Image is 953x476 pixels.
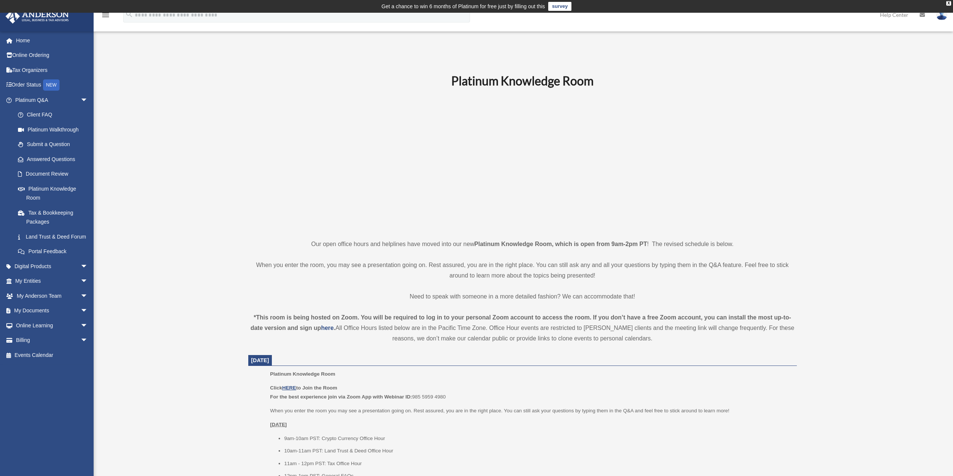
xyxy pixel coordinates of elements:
a: Platinum Walkthrough [10,122,99,137]
p: Need to speak with someone in a more detailed fashion? We can accommodate that! [248,291,797,302]
a: Document Review [10,167,99,182]
a: Digital Productsarrow_drop_down [5,259,99,274]
div: NEW [43,79,60,91]
a: Land Trust & Deed Forum [10,229,99,244]
b: For the best experience join via Zoom App with Webinar ID: [270,394,412,400]
a: menu [101,13,110,19]
a: Platinum Knowledge Room [10,181,95,205]
span: arrow_drop_down [81,333,95,348]
strong: Platinum Knowledge Room, which is open from 9am-2pm PT [474,241,647,247]
a: My Entitiesarrow_drop_down [5,274,99,289]
span: arrow_drop_down [81,274,95,289]
div: close [946,1,951,6]
strong: *This room is being hosted on Zoom. You will be required to log in to your personal Zoom account ... [251,314,791,331]
p: When you enter the room you may see a presentation going on. Rest assured, you are in the right p... [270,406,791,415]
a: Portal Feedback [10,244,99,259]
p: Our open office hours and helplines have moved into our new ! The revised schedule is below. [248,239,797,249]
iframe: 231110_Toby_KnowledgeRoom [410,98,635,225]
a: Home [5,33,99,48]
img: Anderson Advisors Platinum Portal [3,9,71,24]
span: [DATE] [251,357,269,363]
b: Platinum Knowledge Room [451,73,594,88]
li: 11am - 12pm PST: Tax Office Hour [284,459,792,468]
a: HERE [282,385,296,391]
a: Platinum Q&Aarrow_drop_down [5,93,99,107]
span: arrow_drop_down [81,303,95,319]
a: Online Learningarrow_drop_down [5,318,99,333]
div: All Office Hours listed below are in the Pacific Time Zone. Office Hour events are restricted to ... [248,312,797,344]
li: 10am-11am PST: Land Trust & Deed Office Hour [284,446,792,455]
a: Client FAQ [10,107,99,122]
div: Get a chance to win 6 months of Platinum for free just by filling out this [382,2,545,11]
a: survey [548,2,571,11]
strong: . [334,325,335,331]
a: Tax & Bookkeeping Packages [10,205,99,229]
span: arrow_drop_down [81,93,95,108]
p: 985 5959 4980 [270,383,791,401]
a: My Documentsarrow_drop_down [5,303,99,318]
li: 9am-10am PST: Crypto Currency Office Hour [284,434,792,443]
a: My Anderson Teamarrow_drop_down [5,288,99,303]
a: Answered Questions [10,152,99,167]
a: here [321,325,334,331]
a: Events Calendar [5,348,99,363]
p: When you enter the room, you may see a presentation going on. Rest assured, you are in the right ... [248,260,797,281]
u: [DATE] [270,422,287,427]
span: arrow_drop_down [81,259,95,274]
i: search [125,10,133,18]
img: User Pic [936,9,947,20]
span: arrow_drop_down [81,288,95,304]
a: Order StatusNEW [5,78,99,93]
a: Billingarrow_drop_down [5,333,99,348]
a: Submit a Question [10,137,99,152]
a: Online Ordering [5,48,99,63]
b: Click to Join the Room [270,385,337,391]
span: arrow_drop_down [81,318,95,333]
span: Platinum Knowledge Room [270,371,335,377]
i: menu [101,10,110,19]
a: Tax Organizers [5,63,99,78]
